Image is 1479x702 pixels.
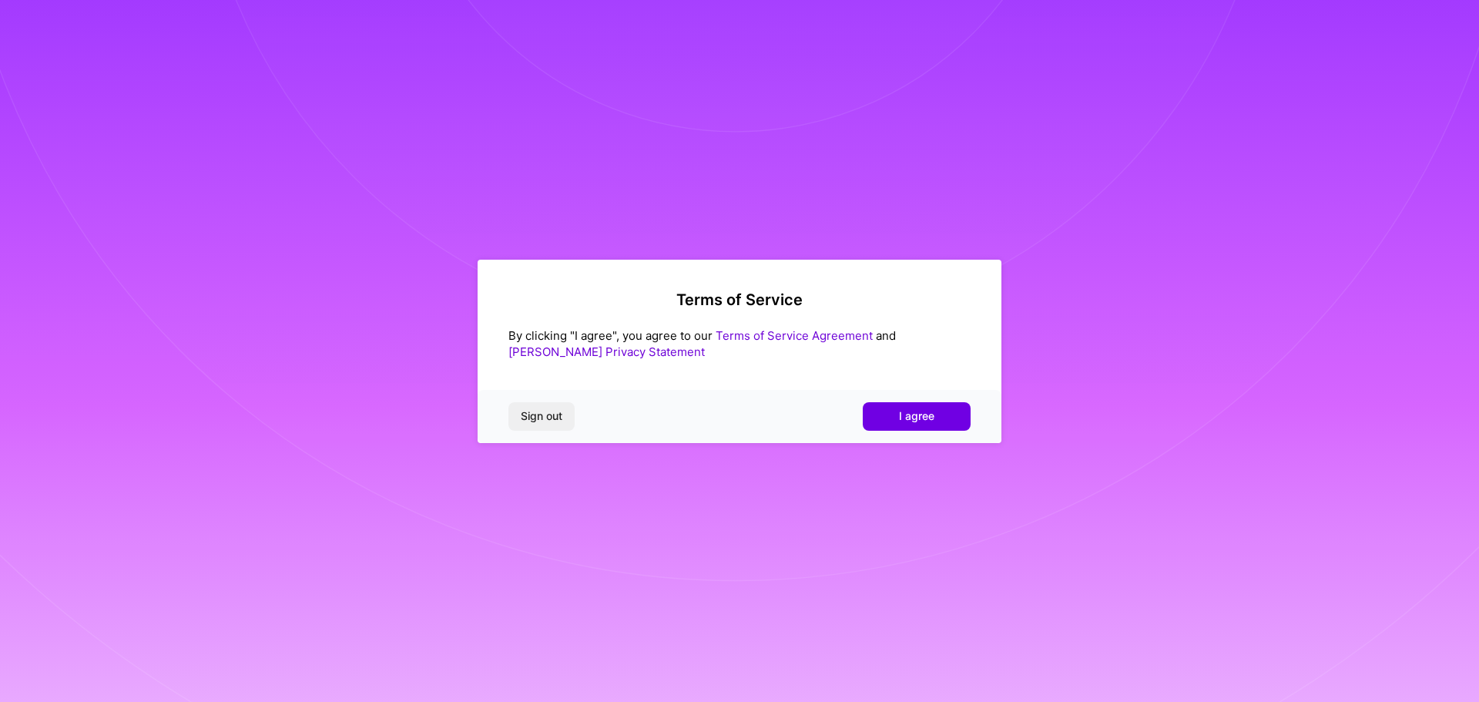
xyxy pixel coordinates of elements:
[508,344,705,359] a: [PERSON_NAME] Privacy Statement
[508,327,971,360] div: By clicking "I agree", you agree to our and
[508,291,971,309] h2: Terms of Service
[508,402,575,430] button: Sign out
[716,328,873,343] a: Terms of Service Agreement
[521,408,562,424] span: Sign out
[899,408,934,424] span: I agree
[863,402,971,430] button: I agree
